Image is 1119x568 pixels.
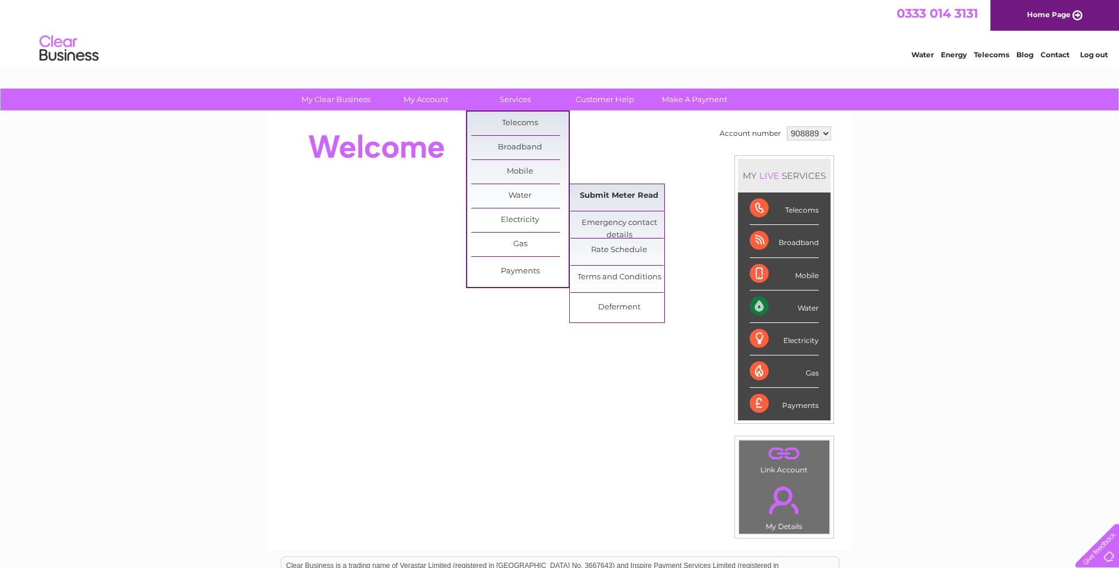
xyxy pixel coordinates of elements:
[471,136,569,159] a: Broadband
[471,260,569,283] a: Payments
[717,123,784,143] td: Account number
[941,50,967,59] a: Energy
[750,323,819,355] div: Electricity
[750,290,819,323] div: Water
[750,388,819,420] div: Payments
[471,112,569,135] a: Telecoms
[471,208,569,232] a: Electricity
[281,6,839,57] div: Clear Business is a trading name of Verastar Limited (registered in [GEOGRAPHIC_DATA] No. 3667643...
[1080,50,1108,59] a: Log out
[750,258,819,290] div: Mobile
[471,160,569,184] a: Mobile
[471,233,569,256] a: Gas
[738,159,831,192] div: MY SERVICES
[570,296,668,319] a: Deferment
[739,440,830,477] td: Link Account
[750,355,819,388] div: Gas
[467,89,564,110] a: Services
[742,479,826,521] a: .
[911,50,934,59] a: Water
[1041,50,1069,59] a: Contact
[750,225,819,257] div: Broadband
[897,6,978,21] a: 0333 014 3131
[750,192,819,225] div: Telecoms
[1016,50,1033,59] a: Blog
[742,443,826,464] a: .
[739,476,830,534] td: My Details
[757,170,782,181] div: LIVE
[974,50,1009,59] a: Telecoms
[287,89,385,110] a: My Clear Business
[471,184,569,208] a: Water
[556,89,654,110] a: Customer Help
[570,211,668,235] a: Emergency contact details
[570,266,668,289] a: Terms and Conditions
[646,89,743,110] a: Make A Payment
[570,239,668,262] a: Rate Schedule
[39,31,99,67] img: logo.png
[377,89,474,110] a: My Account
[570,184,668,208] a: Submit Meter Read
